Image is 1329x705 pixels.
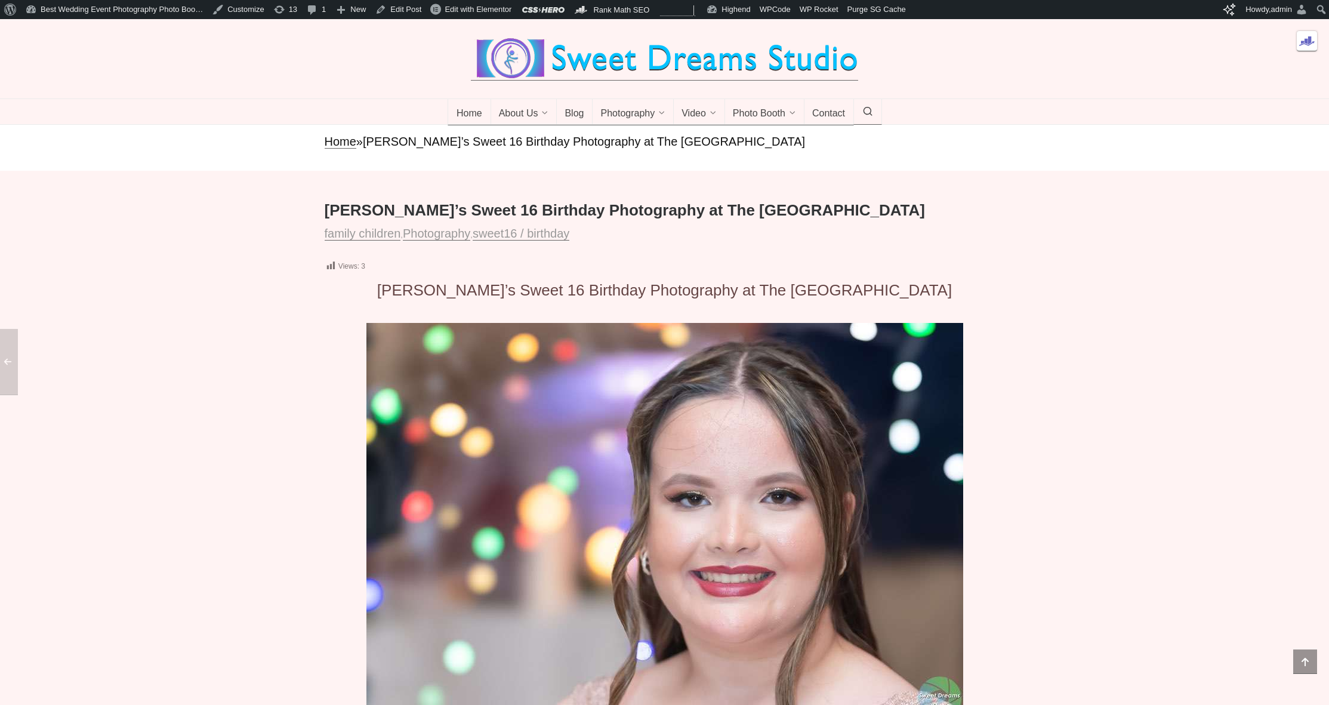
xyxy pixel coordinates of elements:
[325,227,401,241] a: family children
[804,99,854,125] a: Contact
[338,262,359,270] span: Views:
[325,135,356,149] a: Home
[377,281,952,299] span: [PERSON_NAME]’s Sweet 16 Birthday Photography at The [GEOGRAPHIC_DATA]
[812,108,845,120] span: Contact
[592,99,674,125] a: Photography
[499,108,538,120] span: About Us
[473,227,569,241] a: sweet16 / birthday
[682,108,706,120] span: Video
[356,135,363,148] span: »
[363,135,805,148] span: [PERSON_NAME]’s Sweet 16 Birthday Photography at The [GEOGRAPHIC_DATA]
[593,5,649,14] span: Rank Math SEO
[673,99,725,125] a: Video
[325,201,1005,221] h1: [PERSON_NAME]’s Sweet 16 Birthday Photography at The [GEOGRAPHIC_DATA]
[733,108,785,120] span: Photo Booth
[1271,5,1292,14] span: admin
[448,99,491,125] a: Home
[457,108,482,120] span: Home
[491,99,557,125] a: About Us
[565,108,584,120] span: Blog
[471,37,858,80] img: Best Wedding Event Photography Photo Booth Videography NJ NY
[724,99,804,125] a: Photo Booth
[556,99,593,125] a: Blog
[325,134,1005,150] nav: breadcrumbs
[445,5,511,14] span: Edit with Elementor
[325,230,575,239] span: , ,
[403,227,470,241] a: Photography
[361,262,365,270] span: 3
[600,108,655,120] span: Photography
